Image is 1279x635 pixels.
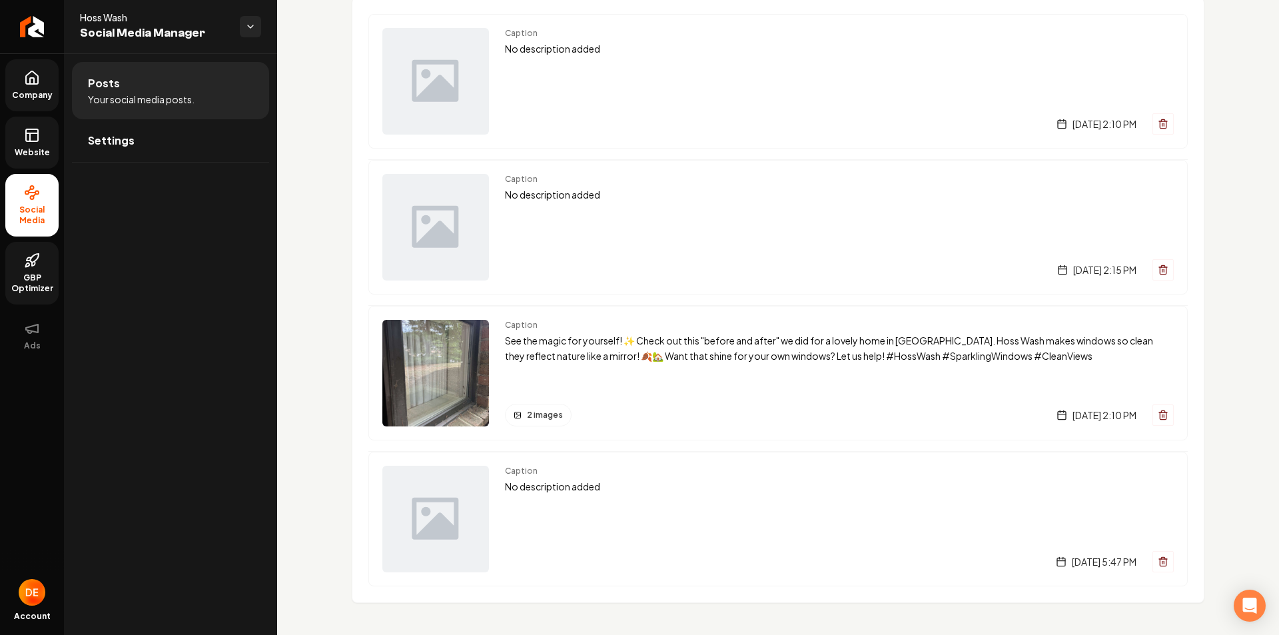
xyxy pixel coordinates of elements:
[368,451,1188,586] a: Post previewCaptionNo description added[DATE] 5:47 PM
[88,133,135,149] span: Settings
[80,11,229,24] span: Hoss Wash
[1073,263,1136,277] span: [DATE] 2:15 PM
[505,187,1174,203] p: No description added
[1234,590,1266,622] div: Open Intercom Messenger
[382,466,489,572] img: Post preview
[1072,117,1136,131] span: [DATE] 2:10 PM
[505,333,1174,364] p: See the magic for yourself! ✨ Check out this "before and after" we did for a lovely home in [GEOG...
[505,174,1174,185] span: Caption
[382,320,489,426] img: Post preview
[72,119,269,162] a: Settings
[19,579,45,606] button: Open user button
[19,579,45,606] img: Dylan Evanich
[88,75,120,91] span: Posts
[80,24,229,43] span: Social Media Manager
[14,611,51,622] span: Account
[505,320,1174,330] span: Caption
[382,174,489,281] img: Post preview
[5,242,59,305] a: GBP Optimizer
[527,410,563,420] span: 2 images
[368,159,1188,295] a: Post previewCaptionNo description added[DATE] 2:15 PM
[88,93,195,106] span: Your social media posts.
[19,340,46,351] span: Ads
[7,90,58,101] span: Company
[20,16,45,37] img: Rebolt Logo
[368,14,1188,149] a: Post previewCaptionNo description added[DATE] 2:10 PM
[368,305,1188,440] a: Post previewCaptionSee the magic for yourself! ✨ Check out this "before and after" we did for a l...
[505,41,1174,57] p: No description added
[382,28,489,135] img: Post preview
[505,28,1174,39] span: Caption
[505,466,1174,476] span: Caption
[5,117,59,169] a: Website
[505,479,1174,494] p: No description added
[5,59,59,111] a: Company
[1072,408,1136,422] span: [DATE] 2:10 PM
[5,205,59,226] span: Social Media
[5,273,59,294] span: GBP Optimizer
[5,310,59,362] button: Ads
[9,147,55,158] span: Website
[1072,555,1136,568] span: [DATE] 5:47 PM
